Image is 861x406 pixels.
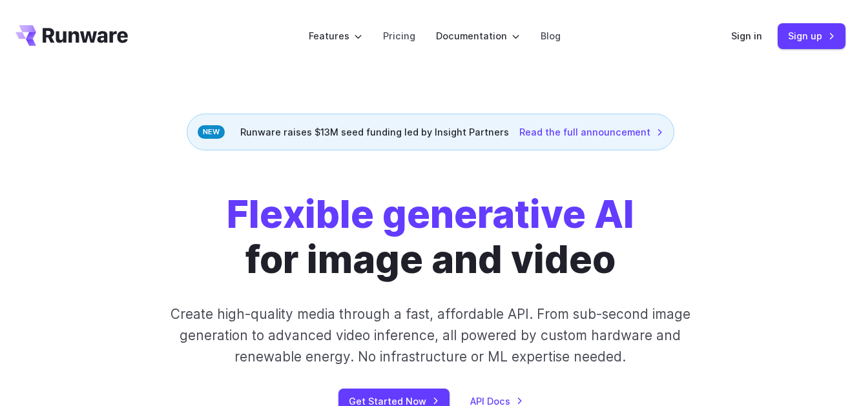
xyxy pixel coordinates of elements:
a: Sign up [778,23,845,48]
a: Pricing [383,28,415,43]
strong: Flexible generative AI [227,191,634,237]
a: Blog [541,28,561,43]
p: Create high-quality media through a fast, affordable API. From sub-second image generation to adv... [165,303,696,368]
a: Read the full announcement [519,125,663,139]
a: Go to / [16,25,128,46]
label: Documentation [436,28,520,43]
h1: for image and video [227,192,634,283]
label: Features [309,28,362,43]
div: Runware raises $13M seed funding led by Insight Partners [187,114,674,150]
a: Sign in [731,28,762,43]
